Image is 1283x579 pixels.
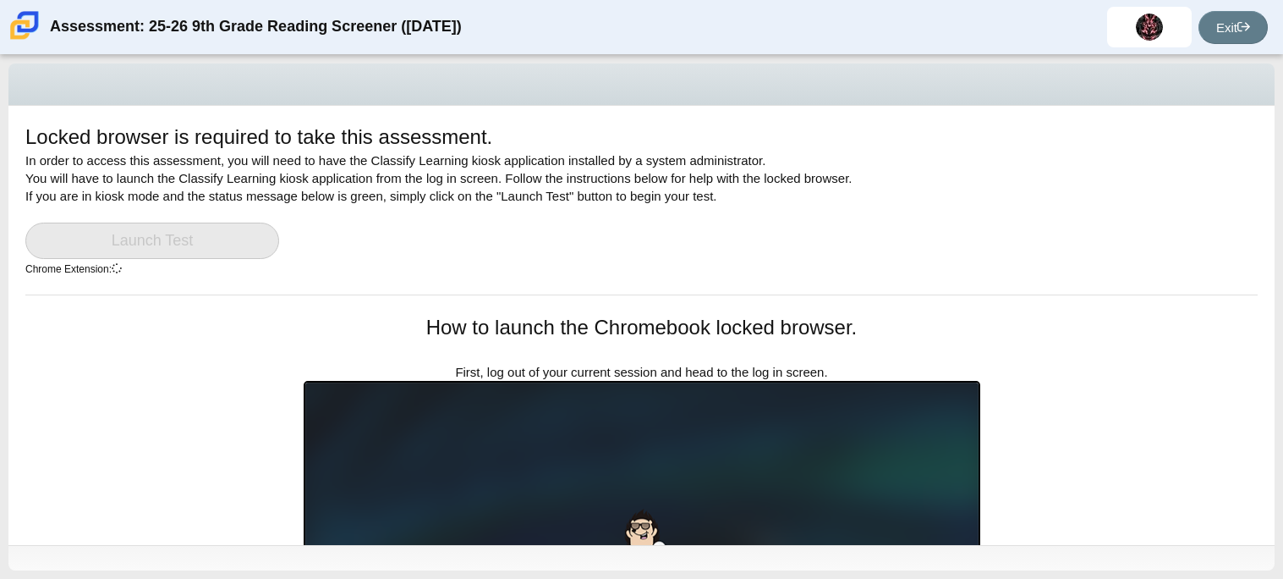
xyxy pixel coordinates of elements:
h1: Locked browser is required to take this assessment. [25,123,492,152]
a: Launch Test [25,223,279,259]
div: In order to access this assessment, you will need to have the Classify Learning kiosk application... [25,123,1258,295]
small: Chrome Extension: [25,263,122,275]
a: Exit [1198,11,1268,44]
h1: How to launch the Chromebook locked browser. [304,313,980,342]
a: Carmen School of Science & Technology [7,31,42,46]
img: jesus.bedollazaval.QHos8g [1136,14,1163,41]
img: Carmen School of Science & Technology [7,8,42,43]
div: Assessment: 25-26 9th Grade Reading Screener ([DATE]) [50,7,462,47]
